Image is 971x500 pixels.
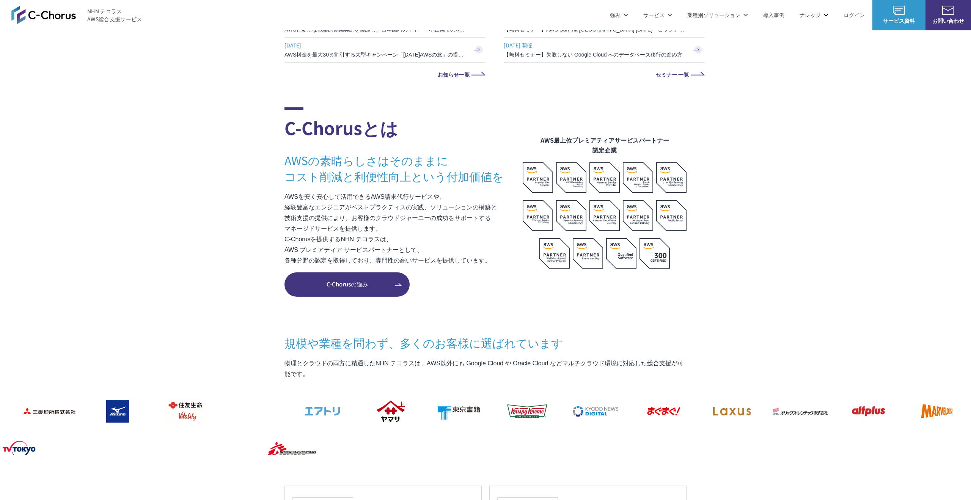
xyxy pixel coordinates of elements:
[284,39,467,51] span: [DATE]
[837,396,897,426] img: オルトプラス
[397,434,457,464] img: 慶應義塾
[602,434,662,464] img: 大阪工業大学
[284,272,410,297] a: C-Chorusの強み
[284,38,485,62] a: [DATE] AWS料金を最大30％割引する大型キャンペーン「[DATE]AWSの旅」の提供を開始
[154,396,215,426] img: 住友生命保険相互
[687,11,748,19] p: 業種別ソリューション
[806,434,867,464] img: 芝浦工業大学
[359,396,420,426] img: ヤマサ醤油
[11,6,142,24] a: AWS総合支援サービス C-Chorus NHN テコラスAWS総合支援サービス
[284,72,485,77] a: お知らせ一覧
[564,396,624,426] img: 共同通信デジタル
[632,396,693,426] img: まぐまぐ
[284,107,523,141] h2: C-Chorusとは
[504,39,686,51] span: [DATE] 開催
[87,7,142,23] span: NHN テコラス AWS総合支援サービス
[700,396,761,426] img: ラクサス・テクノロジーズ
[670,434,731,464] img: 香川大学
[11,6,76,24] img: AWS総合支援サービス C-Chorus
[504,51,686,58] h3: 【無料セミナー】失敗しない Google Cloud へのデータベース移行の進め方
[17,396,78,426] img: 三菱地所
[284,192,523,266] p: AWSを安く安心して活用できるAWS請求代行サービスや、 経験豊富なエンジニアがベストプラクティスの実践、ソリューションの構築と 技術支援の提供により、お客様のクラウドジャーニーの成功をサポート...
[504,38,705,62] a: [DATE] 開催 【無料セミナー】失敗しない Google Cloud へのデータベース移行の進め方
[504,72,705,77] a: セミナー 一覧
[643,11,672,19] p: サービス
[55,434,116,464] img: ファンコミュニケーションズ
[495,396,556,426] img: クリスピー・クリーム・ドーナツ
[533,434,594,464] img: 一橋大学
[284,358,687,379] p: 物理とクラウドの両方に精通したNHN テコラスは、AWS以外にも Google Cloud や Oracle Cloud などマルチクラウド環境に対応した総合支援が可能です。
[465,434,526,464] img: 早稲田大学
[523,135,687,155] figcaption: AWS最上位プレミアティアサービスパートナー 認定企業
[893,6,905,15] img: AWS総合支援サービス C-Chorus サービス資料
[427,396,488,426] img: 東京書籍
[800,11,828,19] p: ナレッジ
[86,396,146,426] img: ミズノ
[844,11,865,19] a: ログイン
[284,51,467,58] h3: AWS料金を最大30％割引する大型キャンペーン「[DATE]AWSの旅」の提供を開始
[738,434,799,464] img: 佐賀大学
[260,434,321,464] img: 国境なき医師団
[222,396,283,426] img: フジモトHD
[610,11,628,19] p: 強み
[284,152,523,184] h3: AWSの素晴らしさはそのままに コスト削減と利便性向上という付加価値を
[925,17,971,25] span: お問い合わせ
[875,434,935,464] img: 学習院女子大学
[192,434,253,464] img: クリーク・アンド・リバー
[328,434,389,464] img: 日本財団
[905,396,966,426] img: マーベラス
[942,6,954,15] img: お問い合わせ
[284,280,410,289] span: C-Chorusの強み
[291,396,351,426] img: エアトリ
[872,17,925,25] span: サービス資料
[124,434,184,464] img: エイチーム
[763,11,784,19] a: 導入事例
[284,335,687,351] h3: 規模や業種を問わず、 多くのお客様に選ばれています
[768,396,829,426] img: オリックス・レンテック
